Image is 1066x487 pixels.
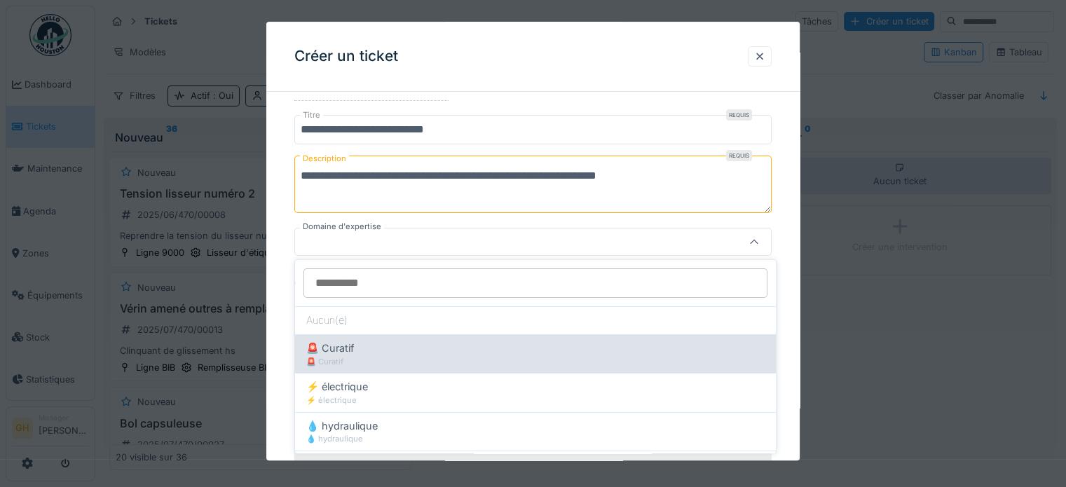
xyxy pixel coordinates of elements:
h3: Créer un ticket [294,48,398,65]
div: Informations générales [294,77,449,101]
span: 💧 hydraulique [306,418,378,434]
div: 💧 hydraulique [306,433,765,445]
div: Requis [726,109,752,121]
label: Description [300,150,349,167]
div: ⚡️ électrique [306,395,765,406]
label: Domaine d'expertise [300,221,384,233]
label: Titre [300,109,323,121]
div: Aucun(e) [295,306,776,334]
span: 🚨 Curatif [306,341,354,356]
span: ⚡️ électrique [306,379,368,395]
div: Requis [726,150,752,161]
div: 🚨 Curatif [306,356,765,368]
